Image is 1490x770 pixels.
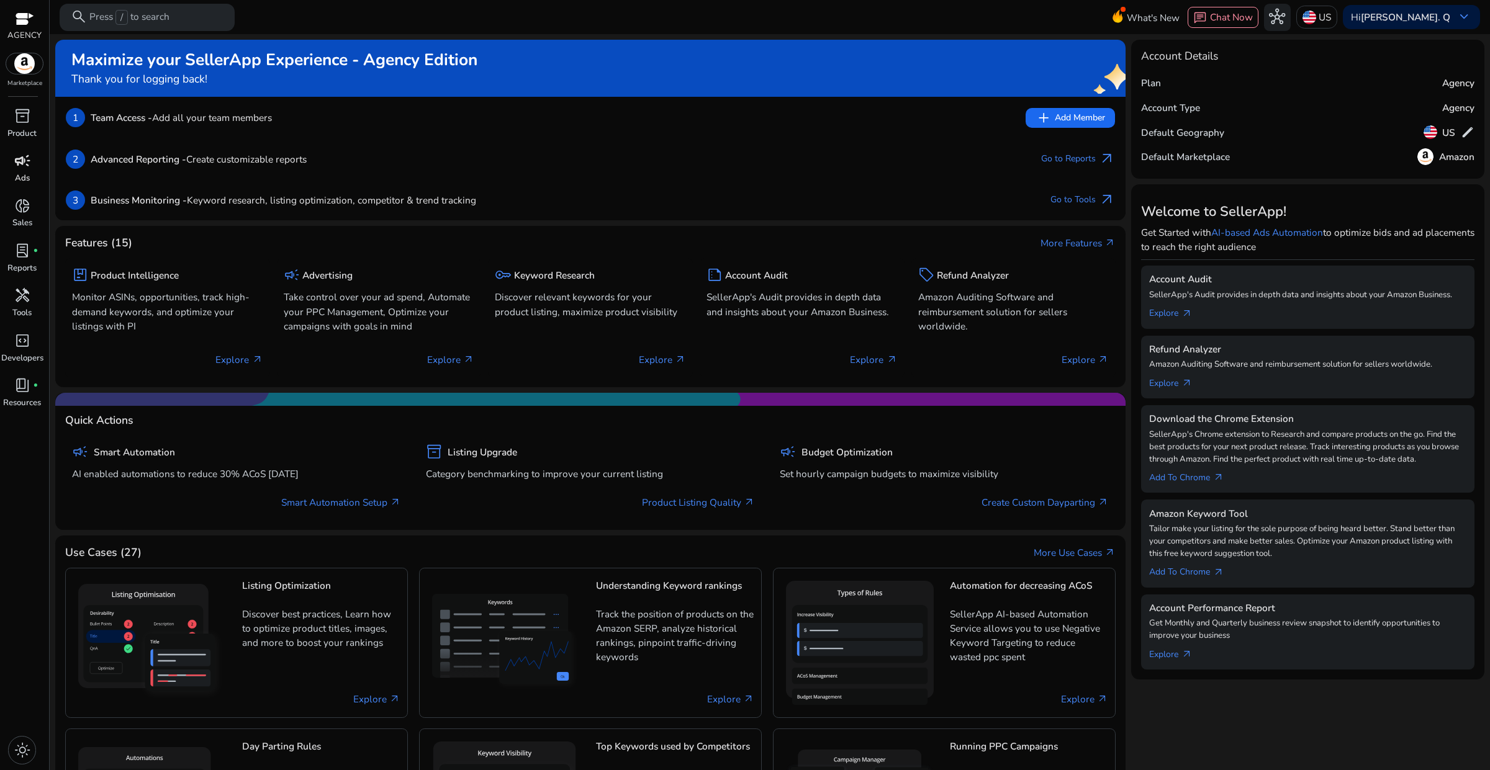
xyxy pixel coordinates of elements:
[950,741,1108,763] h5: Running PPC Campaigns
[780,467,1109,481] p: Set hourly campaign budgets to maximize visibility
[14,153,30,169] span: campaign
[1149,274,1466,285] h5: Account Audit
[72,444,88,460] span: campaign
[242,741,400,763] h5: Day Parting Rules
[71,73,477,86] h4: Thank you for logging back!
[642,495,755,509] a: Product Listing Quality
[1181,308,1193,320] span: arrow_outward
[1097,694,1108,705] span: arrow_outward
[7,30,42,42] p: AGENCY
[801,447,893,458] h5: Budget Optimization
[1036,110,1104,126] span: Add Member
[1149,560,1235,580] a: Add To Chrome
[1026,108,1114,128] button: addAdd Member
[744,497,755,508] span: arrow_outward
[14,742,30,758] span: light_mode
[850,352,897,367] p: Explore
[1149,344,1466,355] h5: Refund Analyzer
[1,352,43,365] p: Developers
[72,267,88,283] span: package
[1417,148,1434,164] img: amazon.svg
[1041,236,1116,250] a: More Featuresarrow_outward
[284,290,475,333] p: Take control over your ad spend, Automate your PPC Management, Optimize your campaigns with goals...
[1149,289,1466,302] p: SellerApp's Audit provides in depth data and insights about your Amazon Business.
[14,333,30,349] span: code_blocks
[1442,102,1474,114] h5: Agency
[725,270,788,281] h5: Account Audit
[1104,238,1116,249] span: arrow_outward
[596,607,754,664] p: Track the position of products on the Amazon SERP, analyze historical rankings, pinpoint traffic-...
[707,692,754,706] a: Explore
[596,580,754,602] h5: Understanding Keyword rankings
[91,193,476,207] p: Keyword research, listing optimization, competitor & trend tracking
[1141,127,1224,138] h5: Default Geography
[1041,150,1114,169] a: Go to Reportsarrow_outward
[1098,497,1109,508] span: arrow_outward
[91,110,272,125] p: Add all your team members
[1098,354,1109,365] span: arrow_outward
[1210,11,1253,24] span: Chat Now
[1099,151,1115,167] span: arrow_outward
[1264,4,1291,31] button: hub
[1036,110,1052,126] span: add
[707,290,898,318] p: SellerApp's Audit provides in depth data and insights about your Amazon Business.
[950,607,1108,664] p: SellerApp AI-based Automation Service allows you to use Negative Keyword Targeting to reduce wast...
[91,153,186,166] b: Advanced Reporting -
[65,236,132,249] h4: Features (15)
[1141,102,1200,114] h5: Account Type
[66,108,85,127] p: 1
[91,270,179,281] h5: Product Intelligence
[1442,127,1455,138] h5: US
[1149,508,1466,519] h5: Amazon Keyword Tool
[65,414,133,427] h4: Quick Actions
[1181,378,1193,389] span: arrow_outward
[1461,125,1474,139] span: edit
[12,217,32,230] p: Sales
[1141,50,1218,63] h4: Account Details
[72,467,401,481] p: AI enabled automations to reduce 30% ACoS [DATE]
[7,262,37,275] p: Reports
[66,190,85,210] p: 3
[1361,11,1450,24] b: [PERSON_NAME]. Q
[1149,617,1466,642] p: Get Monthly and Quarterly business review snapshot to identify opportunities to improve your busi...
[1303,11,1316,24] img: us.svg
[1149,523,1466,560] p: Tailor make your listing for the sole purpose of being heard better. Stand better than your compe...
[1149,359,1466,371] p: Amazon Auditing Software and reimbursement solution for sellers worldwide.
[514,270,595,281] h5: Keyword Research
[1149,465,1235,485] a: Add To Chrome
[1213,472,1224,483] span: arrow_outward
[1193,11,1207,25] span: chat
[3,397,41,410] p: Resources
[390,497,401,508] span: arrow_outward
[14,377,30,393] span: book_4
[284,267,300,283] span: campaign
[1099,192,1115,208] span: arrow_outward
[1319,6,1331,28] p: US
[1424,125,1437,139] img: us.svg
[94,447,175,458] h5: Smart Automation
[1141,225,1474,254] p: Get Started with to optimize bids and ad placements to reach the right audience
[1188,7,1258,28] button: chatChat Now
[1061,692,1108,706] a: Explore
[780,575,939,710] img: Automation for decreasing ACoS
[596,741,754,763] h5: Top Keywords used by Competitors
[937,270,1009,281] h5: Refund Analyzer
[389,694,400,705] span: arrow_outward
[1456,9,1472,25] span: keyboard_arrow_down
[91,194,187,207] b: Business Monitoring -
[91,111,152,124] b: Team Access -
[1439,151,1474,163] h5: Amazon
[918,290,1109,333] p: Amazon Auditing Software and reimbursement solution for sellers worldwide.
[780,444,796,460] span: campaign
[1149,429,1466,465] p: SellerApp's Chrome extension to Research and compare products on the go. Find the best products f...
[91,152,307,166] p: Create customizable reports
[495,290,686,318] p: Discover relevant keywords for your product listing, maximize product visibility
[33,383,38,388] span: fiber_manual_record
[1149,413,1466,424] h5: Download the Chrome Extension
[463,354,474,365] span: arrow_outward
[302,270,353,281] h5: Advertising
[982,495,1109,509] a: Create Custom Dayparting
[1127,7,1180,29] span: What's New
[14,243,30,259] span: lab_profile
[675,354,686,365] span: arrow_outward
